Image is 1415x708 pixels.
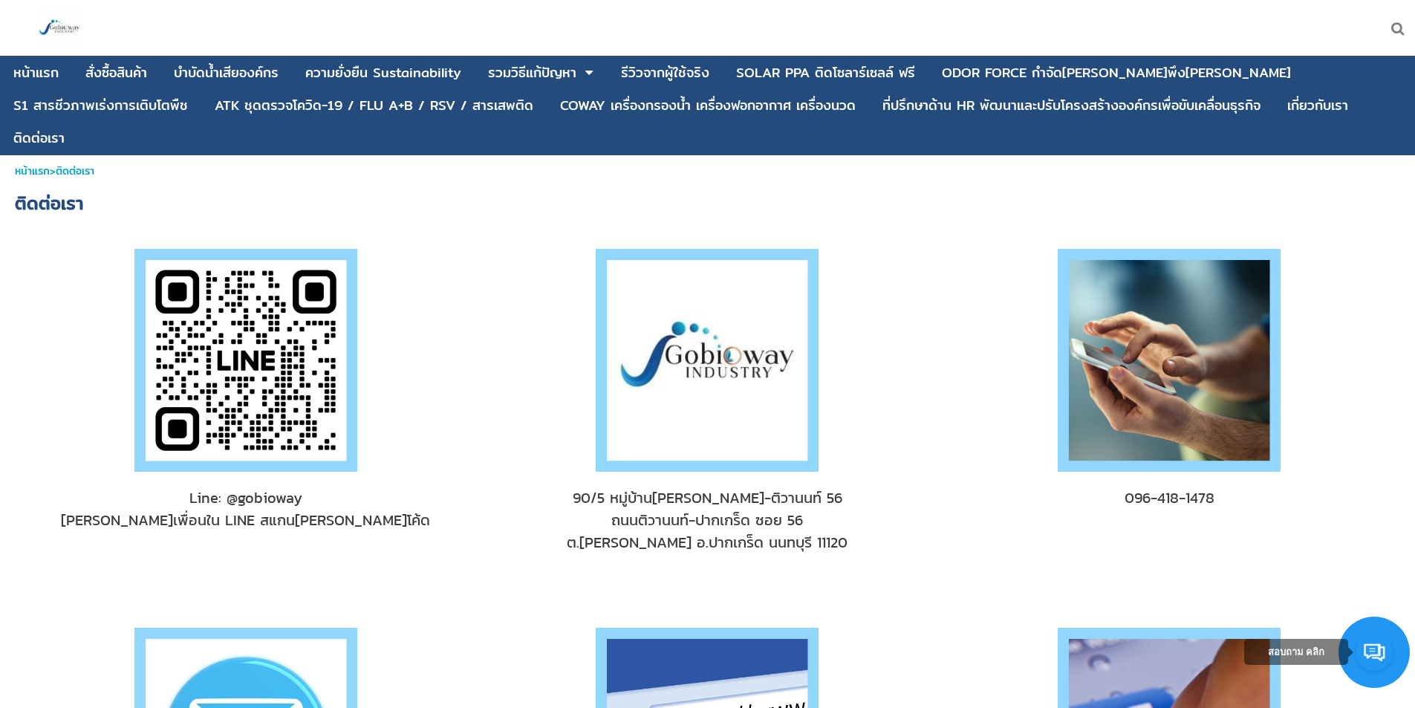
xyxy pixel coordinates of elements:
div: ติดต่อเรา [13,131,65,145]
div: COWAY เครื่องกรองน้ำ เครื่องฟอกอากาศ เครื่องนวด [560,99,856,112]
a: COWAY เครื่องกรองน้ำ เครื่องฟอกอากาศ เครื่องนวด [560,91,856,120]
div: หน้าแรก [13,66,59,79]
div: ต.[PERSON_NAME] อ.ปากเกร็ด นนทบุรี 11120 [507,531,908,553]
a: เกี่ยวกับเรา [1287,91,1348,120]
div: เกี่ยวกับเรา [1287,99,1348,112]
a: ODOR FORCE กำจัด[PERSON_NAME]พึง[PERSON_NAME] [942,59,1291,87]
a: SOLAR PPA ติดโซลาร์เซลล์ ฟรี [736,59,915,87]
a: ติดต่อเรา [13,124,65,152]
div: ถนนติวานนท์-ปากเกร็ด ซอย 56 [507,509,908,531]
div: ODOR FORCE กำจัด[PERSON_NAME]พึง[PERSON_NAME] [942,66,1291,79]
a: ATK ชุดตรวจโควิด-19 / FLU A+B / RSV / สารเสพติด [215,91,533,120]
div: SOLAR PPA ติดโซลาร์เซลล์ ฟรี [736,66,915,79]
div: [PERSON_NAME]เพื่อนใน LINE สแกน[PERSON_NAME]โค้ด [45,509,446,531]
a: Line: @gobioway[PERSON_NAME]เพื่อนใน LINE สแกน[PERSON_NAME]โค้ด [45,487,446,531]
div: สั่งซื้อสินค้า [85,66,147,79]
div: S1 สารชีวภาพเร่งการเติบโตพืช [13,99,188,112]
div: ที่ปรึกษาด้าน HR พัฒนาและปรับโครงสร้างองค์กรเพื่อขับเคลื่อนธุรกิจ [882,99,1261,112]
a: ความยั่งยืน Sustainability [305,59,461,87]
div: ATK ชุดตรวจโควิด-19 / FLU A+B / RSV / สารเสพติด [215,99,533,112]
div: บําบัดน้ำเสียองค์กร [174,66,279,79]
a: รวมวิธีแก้ปัญหา [488,59,576,87]
div: รวมวิธีแก้ปัญหา [488,66,576,79]
a: หน้าแรก [15,163,50,179]
a: บําบัดน้ำเสียองค์กร [174,59,279,87]
span: สอบถาม คลิก [1268,646,1325,657]
a: สั่งซื้อสินค้า [85,59,147,87]
img: large-1644130236041.jpg [37,6,82,51]
div: รีวิวจากผู้ใช้จริง [621,66,709,79]
a: ที่ปรึกษาด้าน HR พัฒนาและปรับโครงสร้างองค์กรเพื่อขับเคลื่อนธุรกิจ [882,91,1261,120]
span: ติดต่อเรา [15,189,83,217]
div: 90/5 หมู่บ้าน[PERSON_NAME]-ติวานนท์ 56 [507,487,908,509]
a: รีวิวจากผู้ใช้จริง [621,59,709,87]
a: S1 สารชีวภาพเร่งการเติบโตพืช [13,91,188,120]
div: Line: @gobioway [45,487,446,509]
span: ติดต่อเรา [56,163,94,179]
div: ความยั่งยืน Sustainability [305,66,461,79]
span: 096-418-1478 [969,487,1370,509]
a: หน้าแรก [13,59,59,87]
